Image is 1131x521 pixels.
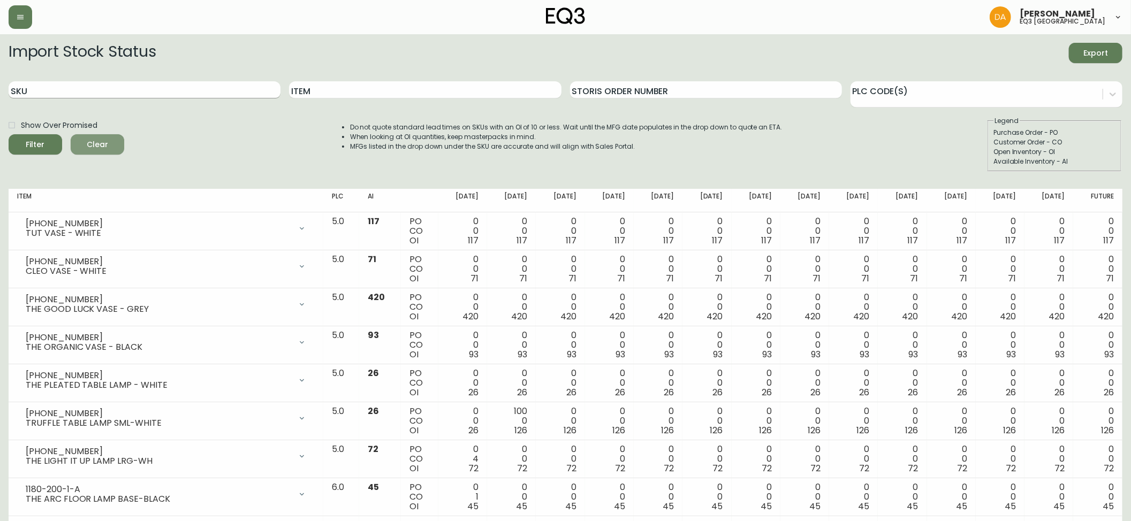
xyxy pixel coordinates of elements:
div: 0 0 [740,369,772,397]
div: PO CO [409,293,430,321]
span: 72 [566,462,576,474]
div: 0 0 [642,255,674,284]
span: 126 [710,424,723,436]
span: OI [409,234,419,247]
div: 0 0 [1033,217,1065,246]
li: MFGs listed in the drop down under the SKU are accurate and will align with Sales Portal. [350,142,783,151]
div: 0 0 [1082,369,1114,397]
span: 420 [462,310,479,323]
div: 0 0 [984,293,1016,321]
div: [PHONE_NUMBER]THE ORGANIC VASE - BLACK [17,331,315,354]
span: 93 [1006,348,1016,361]
span: 26 [810,386,821,399]
span: 420 [902,310,919,323]
th: Future [1073,189,1122,212]
span: 117 [1054,234,1065,247]
div: 1180-200-1-ATHE ARC FLOOR LAMP BASE-BLACK [17,482,315,506]
span: 26 [908,386,919,399]
div: THE GOOD LUCK VASE - GREY [26,304,291,314]
span: 71 [813,272,821,285]
div: [PHONE_NUMBER]TUT VASE - WHITE [17,217,315,240]
span: 420 [804,310,821,323]
span: 93 [713,348,723,361]
th: [DATE] [732,189,780,212]
div: 0 0 [1033,482,1065,511]
div: THE LIGHT IT UP LAMP LRG-WH [26,456,291,466]
th: [DATE] [487,189,536,212]
span: 420 [609,310,625,323]
div: 0 0 [789,293,821,321]
div: 0 0 [838,331,869,359]
div: 0 0 [1082,255,1114,284]
span: 126 [1003,424,1016,436]
div: [PHONE_NUMBER] [26,409,291,418]
div: 0 0 [496,445,527,473]
div: 0 0 [691,445,723,473]
span: 126 [808,424,821,436]
span: 117 [517,234,528,247]
div: [PHONE_NUMBER]THE LIGHT IT UP LAMP LRG-WH [17,445,315,468]
div: 0 0 [1033,331,1065,359]
span: 26 [713,386,723,399]
div: 0 4 [447,445,479,473]
div: 0 0 [936,482,967,511]
div: 0 0 [789,217,821,246]
h2: Import Stock Status [9,43,156,63]
td: 5.0 [323,288,359,326]
div: 0 0 [642,217,674,246]
div: 0 0 [838,293,869,321]
span: 26 [566,386,576,399]
th: [DATE] [927,189,976,212]
div: [PHONE_NUMBER] [26,447,291,456]
td: 5.0 [323,440,359,478]
span: 117 [614,234,625,247]
span: 72 [1055,462,1065,474]
img: logo [546,7,586,25]
span: 93 [664,348,674,361]
div: 0 0 [789,482,821,511]
div: 0 0 [984,369,1016,397]
div: 0 0 [1033,255,1065,284]
div: 0 0 [642,369,674,397]
th: [DATE] [585,189,634,212]
th: [DATE] [536,189,585,212]
div: 0 0 [447,407,479,435]
div: 0 0 [594,293,625,321]
span: 72 [908,462,919,474]
div: 0 0 [544,445,576,473]
div: TUT VASE - WHITE [26,228,291,238]
div: 0 0 [544,407,576,435]
span: 72 [713,462,723,474]
div: 0 0 [789,331,821,359]
span: 71 [910,272,919,285]
span: 93 [567,348,576,361]
span: 72 [1006,462,1016,474]
div: 1180-200-1-A [26,485,291,494]
div: PO CO [409,255,430,284]
span: 126 [515,424,528,436]
span: OI [409,348,419,361]
div: 0 0 [886,255,918,284]
div: 0 0 [886,331,918,359]
span: 71 [568,272,576,285]
div: 0 0 [642,445,674,473]
span: 71 [861,272,869,285]
span: 420 [1000,310,1016,323]
span: 420 [368,291,385,303]
div: 0 0 [740,407,772,435]
div: PO CO [409,369,430,397]
span: 71 [1008,272,1016,285]
div: [PHONE_NUMBER]THE GOOD LUCK VASE - GREY [17,293,315,316]
span: 26 [468,424,479,436]
span: 26 [1104,386,1114,399]
div: 0 0 [642,331,674,359]
span: 420 [1098,310,1114,323]
div: 0 0 [936,293,967,321]
div: 0 0 [594,255,625,284]
span: 72 [517,462,527,474]
div: 0 0 [886,407,918,435]
td: 5.0 [323,212,359,250]
li: When looking at OI quantities, keep masterpacks in mind. [350,132,783,142]
div: 0 0 [642,482,674,511]
span: 93 [860,348,869,361]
